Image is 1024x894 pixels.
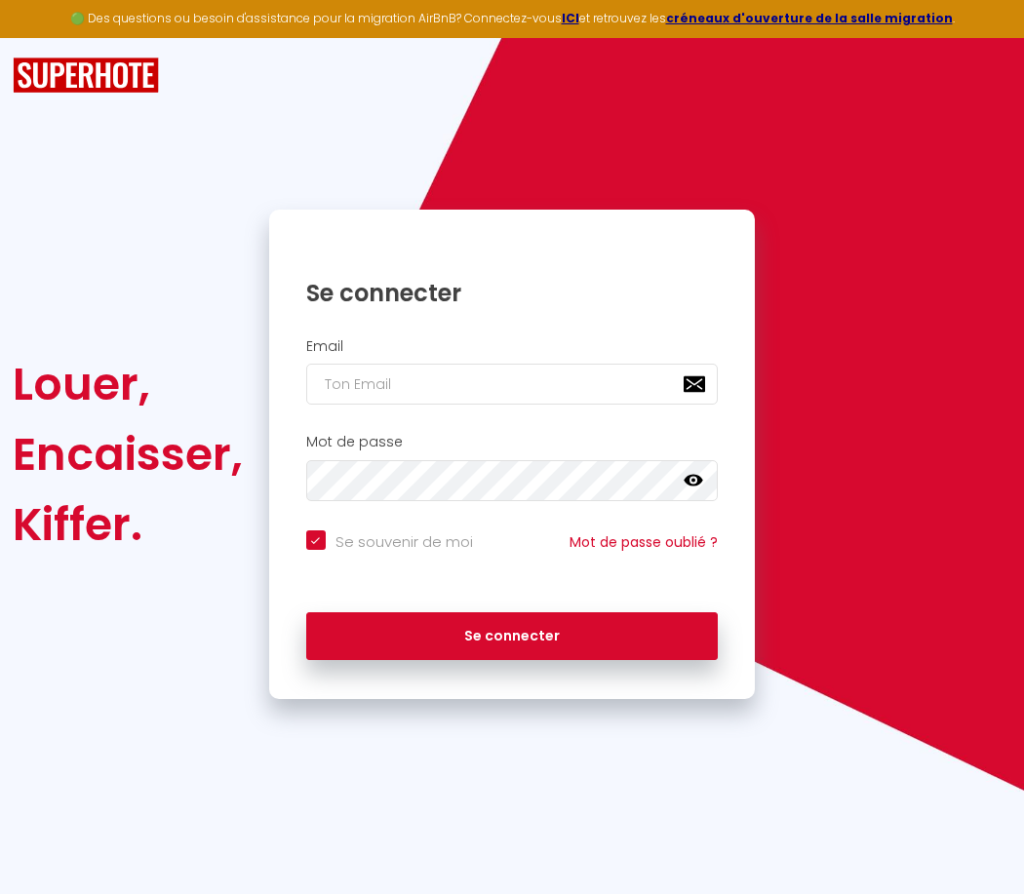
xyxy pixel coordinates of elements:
button: Se connecter [306,612,719,661]
h2: Email [306,338,719,355]
div: Louer, [13,349,243,419]
h1: Se connecter [306,278,719,308]
a: ICI [562,10,579,26]
img: SuperHote logo [13,58,159,94]
a: créneaux d'ouverture de la salle migration [666,10,953,26]
input: Ton Email [306,364,719,405]
div: Kiffer. [13,489,243,560]
a: Mot de passe oublié ? [570,532,718,552]
h2: Mot de passe [306,434,719,450]
div: Encaisser, [13,419,243,489]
